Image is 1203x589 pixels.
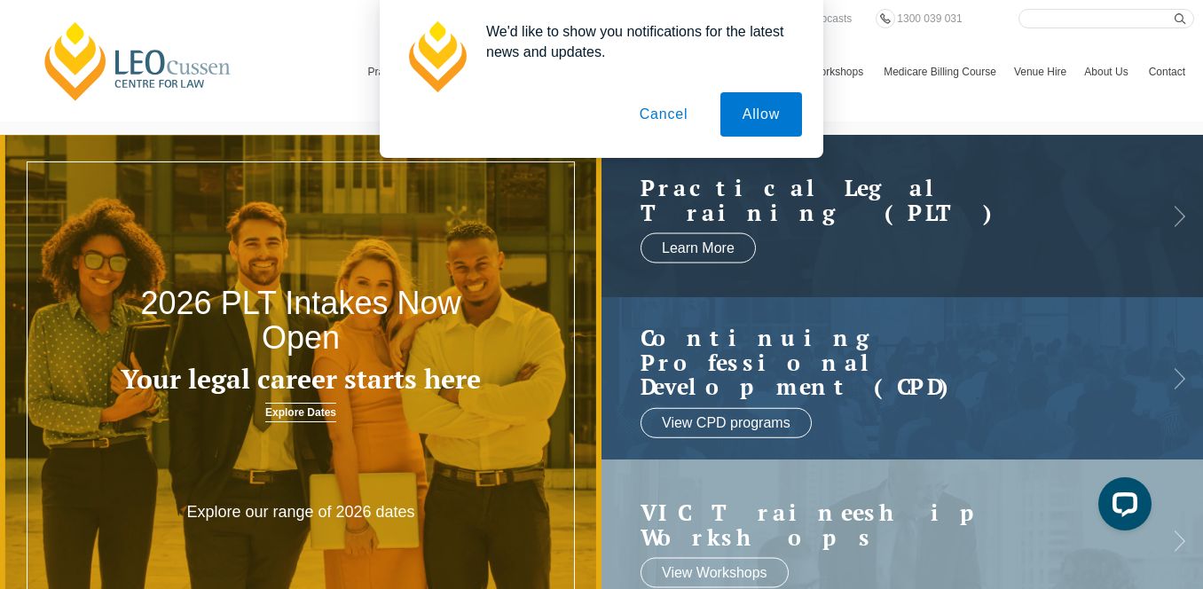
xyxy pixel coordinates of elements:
[617,92,711,137] button: Cancel
[720,92,802,137] button: Allow
[641,408,812,438] a: View CPD programs
[472,21,802,62] div: We'd like to show you notifications for the latest news and updates.
[121,365,482,394] h3: Your legal career starts here
[641,326,1128,399] a: Continuing ProfessionalDevelopment (CPD)
[641,500,1128,549] a: VIC Traineeship Workshops
[641,558,789,588] a: View Workshops
[265,403,336,422] a: Explore Dates
[1084,470,1159,545] iframe: LiveChat chat widget
[641,326,1128,399] h2: Continuing Professional Development (CPD)
[121,286,482,356] h2: 2026 PLT Intakes Now Open
[401,21,472,92] img: notification icon
[180,502,421,522] p: Explore our range of 2026 dates
[641,176,1128,224] h2: Practical Legal Training (PLT)
[641,233,756,263] a: Learn More
[641,176,1128,224] a: Practical LegalTraining (PLT)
